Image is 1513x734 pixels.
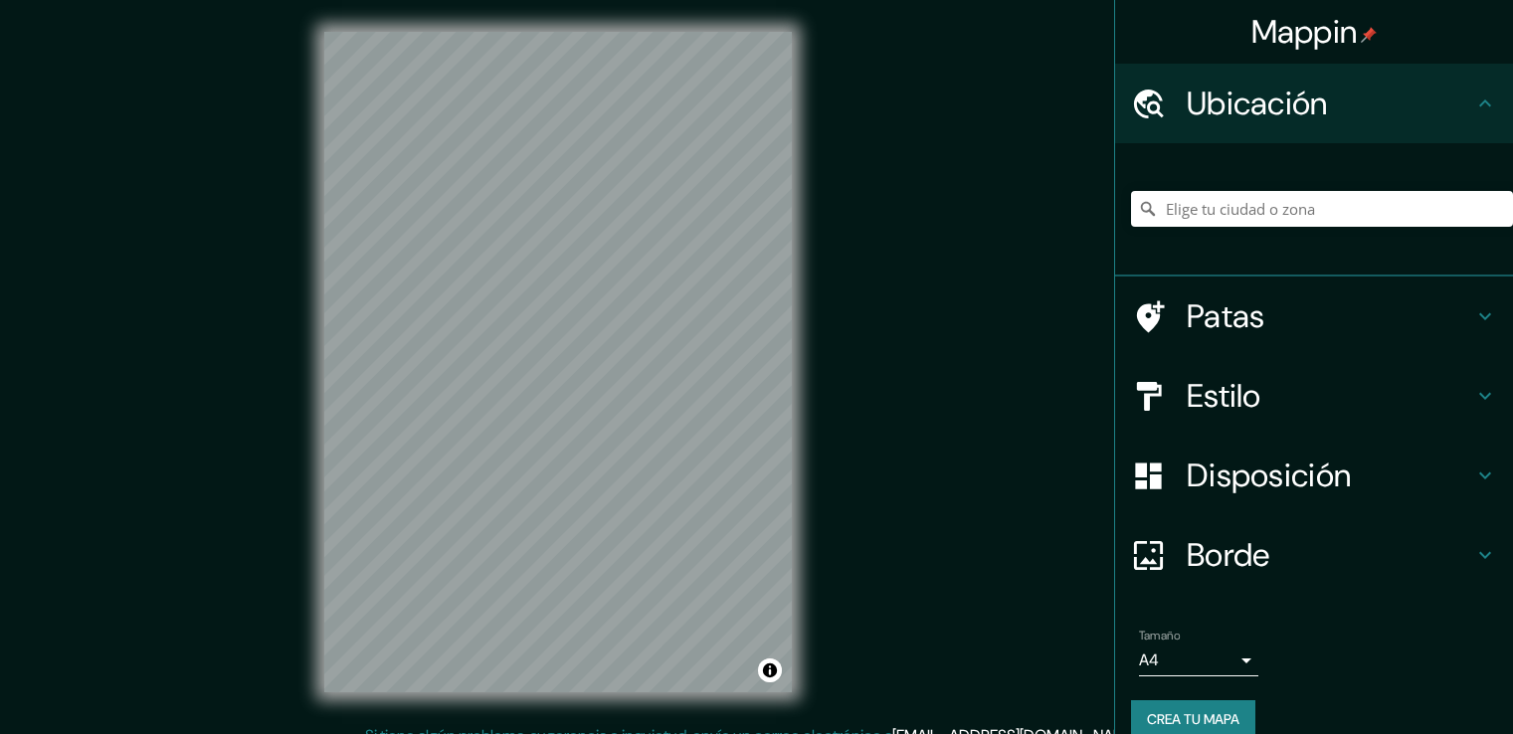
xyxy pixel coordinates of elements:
iframe: Lanzador de widgets de ayuda [1336,656,1491,712]
button: Activar o desactivar atribución [758,658,782,682]
div: Disposición [1115,436,1513,515]
font: Tamaño [1139,628,1180,643]
font: A4 [1139,649,1159,670]
font: Crea tu mapa [1147,710,1239,728]
font: Disposición [1187,455,1351,496]
div: Patas [1115,276,1513,356]
div: Ubicación [1115,64,1513,143]
input: Elige tu ciudad o zona [1131,191,1513,227]
font: Borde [1187,534,1270,576]
img: pin-icon.png [1361,27,1377,43]
div: Estilo [1115,356,1513,436]
div: Borde [1115,515,1513,595]
div: A4 [1139,644,1258,676]
font: Mappin [1251,11,1358,53]
font: Ubicación [1187,83,1328,124]
font: Patas [1187,295,1265,337]
canvas: Mapa [324,32,792,692]
font: Estilo [1187,375,1261,417]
